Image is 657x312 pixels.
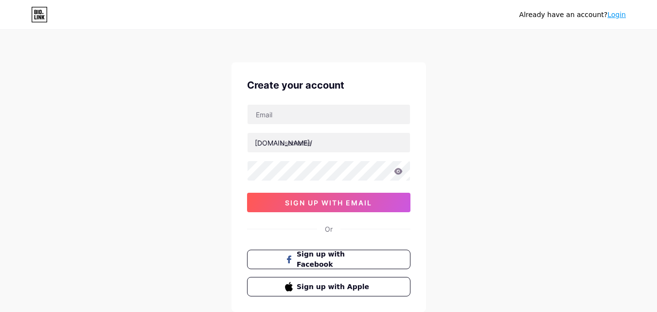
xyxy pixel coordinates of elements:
span: Sign up with Facebook [297,249,372,270]
div: Already have an account? [519,10,626,20]
input: Email [248,105,410,124]
input: username [248,133,410,152]
a: Login [607,11,626,18]
div: Or [325,224,333,234]
div: [DOMAIN_NAME]/ [255,138,312,148]
button: Sign up with Apple [247,277,410,296]
button: sign up with email [247,193,410,212]
div: Create your account [247,78,410,92]
span: sign up with email [285,199,372,207]
button: Sign up with Facebook [247,250,410,269]
span: Sign up with Apple [297,282,372,292]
